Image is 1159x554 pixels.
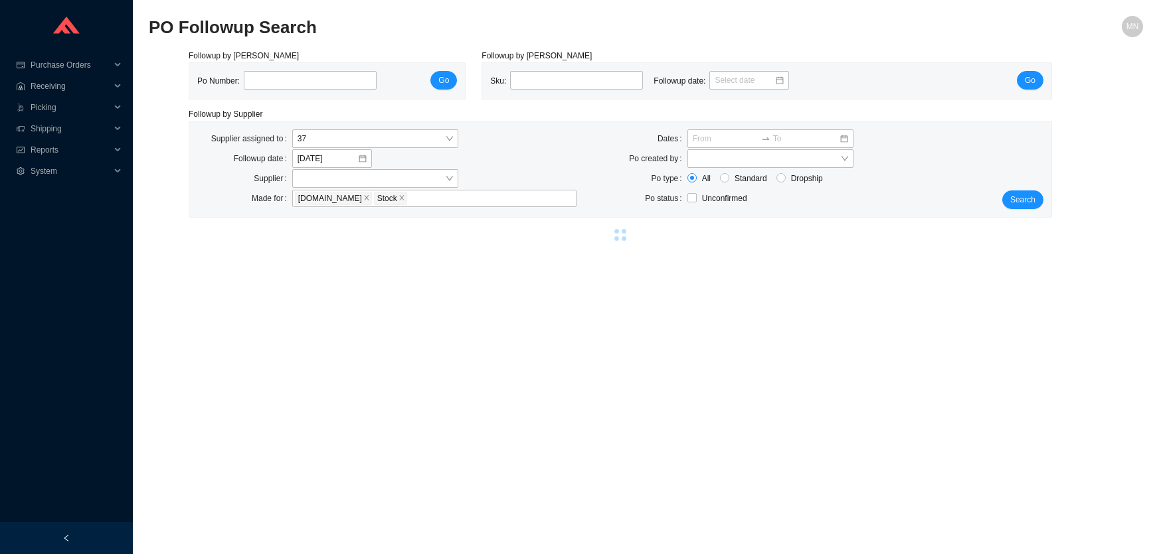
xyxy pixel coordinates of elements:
[482,51,592,60] span: Followup by [PERSON_NAME]
[197,71,387,91] div: Po Number:
[1126,16,1139,37] span: MN
[16,167,25,175] span: setting
[438,74,449,87] span: Go
[729,172,772,185] span: Standard
[149,16,895,39] h2: PO Followup Search
[652,169,687,188] label: Po type:
[363,194,370,202] span: close
[1025,74,1035,87] span: Go
[298,152,357,165] input: 9/16/2025
[295,192,372,205] span: QualityBath.com
[430,71,457,90] button: Go
[31,161,110,182] span: System
[31,118,110,139] span: Shipping
[786,172,828,185] span: Dropship
[377,192,397,204] span: Stock
[31,76,110,97] span: Receiving
[645,189,687,208] label: Po status:
[1017,71,1043,90] button: Go
[773,132,839,145] input: To
[1002,190,1043,209] button: Search
[629,149,687,168] label: Po created by:
[31,54,110,76] span: Purchase Orders
[761,134,770,143] span: to
[399,194,405,202] span: close
[31,97,110,118] span: Picking
[211,129,292,148] label: Supplier assigned to
[761,134,770,143] span: swap-right
[189,109,262,119] span: Followup by Supplier
[298,192,362,204] span: [DOMAIN_NAME]
[490,71,800,91] div: Sku: Followup date:
[658,129,687,148] label: Dates:
[702,194,747,203] span: Unconfirmed
[31,139,110,161] span: Reports
[374,192,407,205] span: Stock
[16,61,25,69] span: credit-card
[1010,193,1035,206] span: Search
[693,132,758,145] input: From
[298,130,453,147] span: 37
[697,172,716,185] span: All
[715,74,774,87] input: Select date
[254,169,292,188] label: Supplier:
[252,189,292,208] label: Made for:
[234,149,292,168] label: Followup date:
[62,534,70,542] span: left
[16,146,25,154] span: fund
[189,51,299,60] span: Followup by [PERSON_NAME]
